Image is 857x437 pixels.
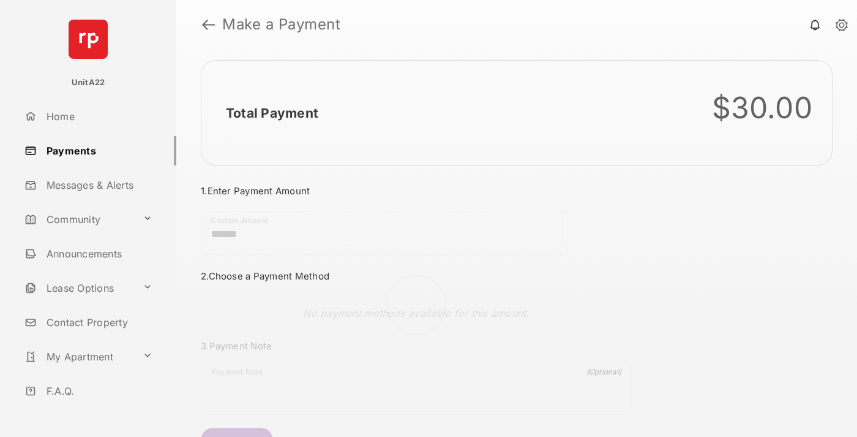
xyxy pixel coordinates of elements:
[20,239,176,268] a: Announcements
[222,17,340,32] strong: Make a Payment
[201,340,632,352] h3: 3. Payment Note
[69,20,108,59] img: svg+xml;base64,PHN2ZyB4bWxucz0iaHR0cDovL3d3dy53My5vcmcvMjAwMC9zdmciIHdpZHRoPSI2NCIgaGVpZ2h0PSI2NC...
[20,273,138,303] a: Lease Options
[226,105,318,121] h2: Total Payment
[20,342,138,371] a: My Apartment
[72,77,105,89] p: UnitA22
[20,136,176,165] a: Payments
[20,376,176,406] a: F.A.Q.
[201,270,632,282] h3: 2. Choose a Payment Method
[20,308,176,337] a: Contact Property
[712,90,813,126] div: $30.00
[20,102,176,131] a: Home
[20,205,138,234] a: Community
[20,170,176,200] a: Messages & Alerts
[201,185,632,197] h3: 1. Enter Payment Amount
